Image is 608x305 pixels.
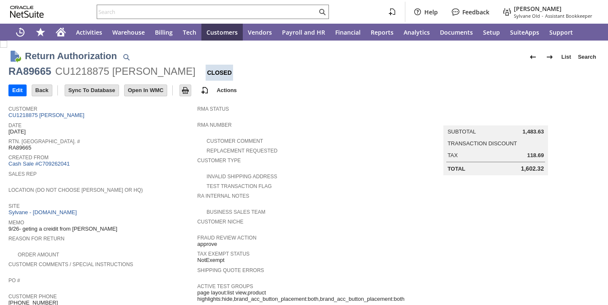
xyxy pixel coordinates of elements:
[542,13,543,19] span: -
[448,140,517,147] a: Transaction Discount
[125,85,167,96] input: Open In WMC
[197,289,404,302] span: page layout:list view,product highlights:hide,brand_acc_button_placement:both,brand_acc_button_pl...
[478,24,505,41] a: Setup
[545,52,555,62] img: Next
[514,13,540,19] span: Sylvane Old
[317,7,327,17] svg: Search
[35,27,46,37] svg: Shortcuts
[206,209,265,215] a: Business Sales Team
[183,28,196,36] span: Tech
[197,283,253,289] a: Active Test Groups
[8,106,37,112] a: Customer
[575,50,600,64] a: Search
[558,50,575,64] a: List
[366,24,399,41] a: Reports
[97,7,317,17] input: Search
[528,52,538,62] img: Previous
[180,85,190,95] img: Print
[150,24,178,41] a: Billing
[197,158,241,163] a: Customer Type
[71,24,107,41] a: Activities
[527,152,544,159] span: 118.69
[435,24,478,41] a: Documents
[248,28,272,36] span: Vendors
[545,13,592,19] span: Assistant Bookkeeper
[197,106,229,112] a: RMA Status
[121,52,131,62] img: Quick Find
[510,28,539,36] span: SuiteApps
[18,252,59,258] a: Order Amount
[8,123,22,128] a: Date
[206,28,238,36] span: Customers
[399,24,435,41] a: Analytics
[9,85,26,96] input: Edit
[440,28,473,36] span: Documents
[206,65,233,81] div: Closed
[8,261,133,267] a: Customer Comments / Special Instructions
[197,219,243,225] a: Customer Niche
[197,193,249,199] a: RA Internal Notes
[8,203,20,209] a: Site
[8,155,49,161] a: Created From
[523,128,544,135] span: 1,483.63
[25,49,117,63] h1: Return Authorization
[8,144,31,151] span: RA89665
[180,85,191,96] input: Print
[30,24,51,41] div: Shortcuts
[206,138,263,144] a: Customer Comment
[448,128,476,135] a: Subtotal
[277,24,330,41] a: Payroll and HR
[15,27,25,37] svg: Recent Records
[206,183,271,189] a: Test Transaction Flag
[197,267,264,273] a: Shipping Quote Errors
[197,257,224,264] span: NotExempt
[206,148,277,154] a: Replacement Requested
[8,226,117,232] span: 9/26- geting a creidit from [PERSON_NAME]
[112,28,145,36] span: Warehouse
[51,24,71,41] a: Home
[544,24,578,41] a: Support
[76,28,102,36] span: Activities
[330,24,366,41] a: Financial
[505,24,544,41] a: SuiteApps
[55,65,195,78] div: CU1218875 [PERSON_NAME]
[8,278,20,283] a: PO #
[462,8,489,16] label: Feedback
[404,28,430,36] span: Analytics
[282,28,325,36] span: Payroll and HR
[8,161,70,167] a: Cash Sale #C709262041
[155,28,173,36] span: Billing
[8,236,65,242] a: Reason For Return
[213,87,240,93] a: Actions
[197,251,250,257] a: Tax Exempt Status
[424,8,438,16] label: Help
[178,24,201,41] a: Tech
[8,65,51,78] div: RA89665
[8,128,26,135] span: [DATE]
[197,241,217,248] span: approve
[10,6,44,18] svg: logo
[371,28,394,36] span: Reports
[56,27,66,37] svg: Home
[65,85,119,96] input: Sync To Database
[335,28,361,36] span: Financial
[32,85,52,96] input: Back
[448,166,465,172] a: Total
[8,171,37,177] a: Sales Rep
[521,165,544,172] span: 1,602.32
[443,112,548,125] caption: Summary
[10,24,30,41] a: Recent Records
[8,139,80,144] a: Rtn. [GEOGRAPHIC_DATA]. #
[448,152,458,158] a: Tax
[514,5,562,13] span: [PERSON_NAME]
[549,28,573,36] span: Support
[107,24,150,41] a: Warehouse
[8,112,87,118] a: CU1218875 [PERSON_NAME]
[8,209,79,215] a: Sylvane - [DOMAIN_NAME]
[8,220,24,226] a: Memo
[206,174,277,180] a: Invalid Shipping Address
[243,24,277,41] a: Vendors
[201,24,243,41] a: Customers
[197,235,256,241] a: Fraud Review Action
[8,187,143,193] a: Location (Do Not Choose [PERSON_NAME] or HQ)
